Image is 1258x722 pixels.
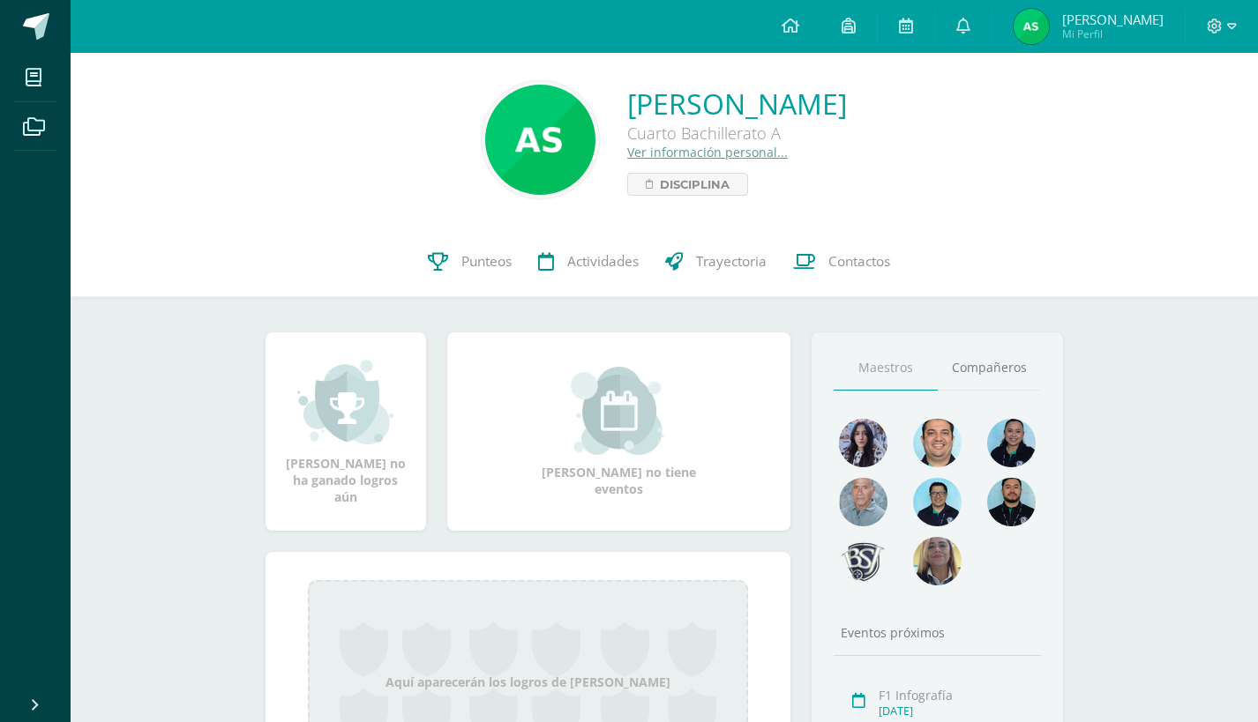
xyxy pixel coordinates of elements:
[627,85,847,123] a: [PERSON_NAME]
[879,687,1037,703] div: F1 Infografía
[485,85,595,195] img: f684852a25a44828a9fdd9507404cce8.png
[913,478,962,526] img: d220431ed6a2715784848fdc026b3719.png
[1014,9,1049,44] img: 9965484d7fb958643abdf6182466cba2.png
[839,537,887,585] img: d483e71d4e13296e0ce68ead86aec0b8.png
[567,252,639,271] span: Actividades
[696,252,767,271] span: Trayectoria
[627,173,748,196] a: Disciplina
[530,367,707,497] div: [PERSON_NAME] no tiene eventos
[828,252,890,271] span: Contactos
[1062,11,1164,28] span: [PERSON_NAME]
[834,346,938,391] a: Maestros
[780,227,903,297] a: Contactos
[839,419,887,467] img: 31702bfb268df95f55e840c80866a926.png
[461,252,512,271] span: Punteos
[1062,26,1164,41] span: Mi Perfil
[652,227,780,297] a: Trayectoria
[913,419,962,467] img: 677c00e80b79b0324b531866cf3fa47b.png
[938,346,1042,391] a: Compañeros
[660,174,730,195] span: Disciplina
[297,358,393,446] img: achievement_small.png
[525,227,652,297] a: Actividades
[571,367,667,455] img: event_small.png
[987,419,1036,467] img: 4fefb2d4df6ade25d47ae1f03d061a50.png
[627,123,847,144] div: Cuarto Bachillerato A
[879,703,1037,718] div: [DATE]
[839,478,887,526] img: 55ac31a88a72e045f87d4a648e08ca4b.png
[987,478,1036,526] img: 2207c9b573316a41e74c87832a091651.png
[627,144,788,160] a: Ver información personal...
[834,624,1042,641] div: Eventos próximos
[913,537,962,585] img: aa9857ee84d8eb936f6c1e33e7ea3df6.png
[415,227,525,297] a: Punteos
[283,358,408,505] div: [PERSON_NAME] no ha ganado logros aún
